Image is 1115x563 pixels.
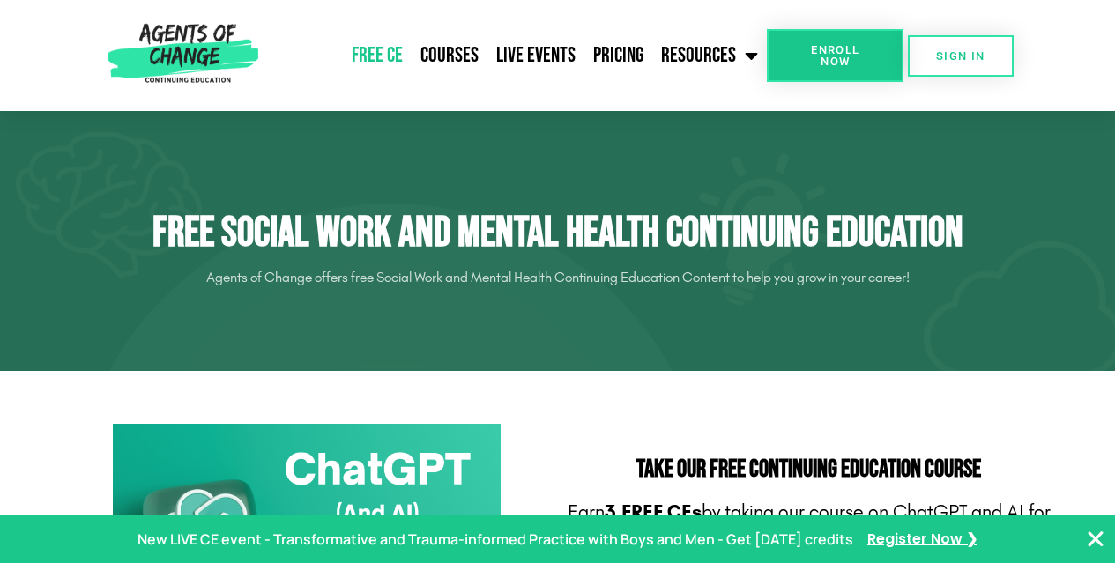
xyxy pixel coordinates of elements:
a: Enroll Now [767,29,903,82]
span: Enroll Now [795,44,875,67]
b: 3 FREE CEs [605,500,702,523]
p: New LIVE CE event - Transformative and Trauma-informed Practice with Boys and Men - Get [DATE] cr... [138,527,853,552]
h1: Free Social Work and Mental Health Continuing Education [64,208,1052,259]
p: Earn by taking our course on ChatGPT and AI for Social Workers and Mental Health Professionals. [567,500,1052,550]
a: SIGN IN [908,35,1014,77]
a: Courses [412,33,487,78]
a: Live Events [487,33,584,78]
nav: Menu [265,33,767,78]
span: SIGN IN [936,50,985,62]
button: Close Banner [1085,529,1106,550]
a: Free CE [343,33,412,78]
a: Register Now ❯ [867,527,977,552]
h2: Take Our FREE Continuing Education Course [567,457,1052,482]
p: Agents of Change offers free Social Work and Mental Health Continuing Education Content to help y... [64,263,1052,292]
a: Pricing [584,33,652,78]
a: Resources [652,33,767,78]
